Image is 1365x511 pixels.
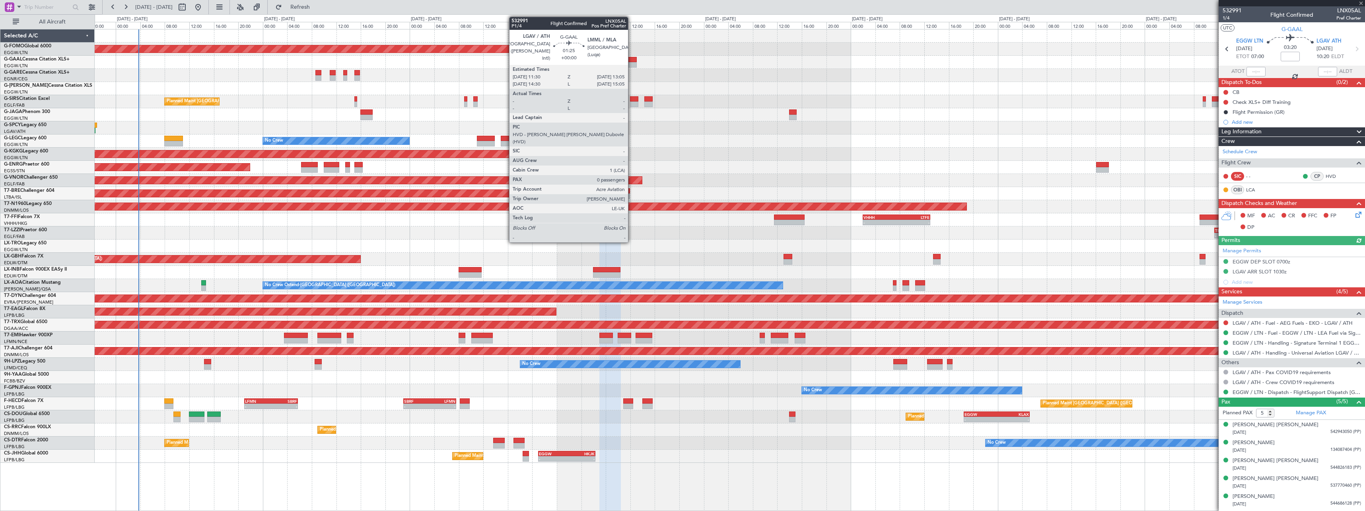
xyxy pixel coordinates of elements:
a: G-KGKGLegacy 600 [4,149,48,154]
a: LGAV / ATH - Pax COVID19 requirements [1233,369,1331,376]
div: LFMN [245,399,271,404]
div: 16:00 [1096,22,1120,29]
span: 10:20 [1316,53,1329,61]
a: CS-RRCFalcon 900LX [4,425,51,429]
span: CS-DTR [4,438,21,443]
a: FCBB/BZV [4,378,25,384]
span: T7-TRX [4,320,20,324]
span: [DATE] [1233,483,1246,489]
div: 12:00 [483,22,508,29]
a: LX-TROLegacy 650 [4,241,47,246]
div: 00:00 [851,22,875,29]
span: (0/2) [1336,78,1348,86]
span: T7-N1960 [4,201,26,206]
span: CS-RRC [4,425,21,429]
a: EVRA/[PERSON_NAME] [4,299,53,305]
div: 12:00 [1071,22,1096,29]
span: All Aircraft [21,19,84,25]
span: CR [1288,212,1295,220]
span: G-SPCY [4,123,21,127]
a: [PERSON_NAME]/QSA [4,286,51,292]
a: LFPB/LBG [4,391,25,397]
button: All Aircraft [9,16,86,28]
span: G-GAAL [4,57,22,62]
span: [DATE] [1236,45,1252,53]
a: LTBA/ISL [4,194,22,200]
span: ATOT [1231,68,1244,76]
span: AC [1268,212,1275,220]
div: LTFE [896,215,929,220]
a: T7-EAGLFalcon 8X [4,306,45,311]
span: T7-LZZI [4,228,20,232]
div: 08:00 [900,22,924,29]
div: 12:00 [924,22,949,29]
div: Add new [1232,119,1361,125]
a: EGLF/FAB [4,102,25,108]
a: T7-BREChallenger 604 [4,188,54,193]
a: EGGW/LTN [4,63,28,69]
a: G-[PERSON_NAME]Cessna Citation XLS [4,83,92,88]
span: G-GARE [4,70,22,75]
span: CS-JHH [4,451,21,456]
a: LGAV / ATH - Fuel - AEG Fuels - EKO - LGAV / ATH [1233,320,1353,326]
span: [DATE] [1316,45,1333,53]
a: LX-AOACitation Mustang [4,280,61,285]
span: Others [1221,358,1239,367]
div: - - [1246,173,1264,180]
a: F-HECDFalcon 7X [4,398,43,403]
a: T7-N1960Legacy 650 [4,201,52,206]
div: EGGW [964,412,997,417]
span: LGAV ATH [1316,37,1342,45]
a: G-FOMOGlobal 6000 [4,44,51,49]
div: No Crew [522,358,541,370]
div: No Crew [988,437,1006,449]
input: Trip Number [24,1,70,13]
span: CS-DOU [4,412,23,416]
span: 07:00 [1251,53,1264,61]
button: UTC [1221,24,1235,31]
span: G-GAAL [1281,25,1303,33]
div: 20:00 [679,22,704,29]
div: 16:00 [214,22,239,29]
div: Planned Maint Lagos ([PERSON_NAME]) [320,424,402,436]
span: ELDT [1331,53,1344,61]
div: 16:00 [361,22,385,29]
div: LFMN [430,399,455,404]
a: CS-DTRFalcon 2000 [4,438,48,443]
div: - [404,404,430,409]
div: 16:00 [508,22,533,29]
div: KLAX [997,412,1029,417]
span: G-LEGC [4,136,21,140]
label: Planned PAX [1223,409,1252,417]
a: LFMD/CEQ [4,365,27,371]
a: G-LEGCLegacy 600 [4,136,47,140]
span: LX-TRO [4,241,21,246]
div: SBRF [271,399,297,404]
a: Schedule Crew [1223,148,1257,156]
div: 04:00 [434,22,459,29]
button: Refresh [272,1,319,14]
div: 08:00 [312,22,336,29]
div: 20:00 [826,22,851,29]
a: EGGW/LTN [4,115,28,121]
span: 544686128 (PP) [1330,500,1361,507]
div: [DATE] - [DATE] [852,16,883,23]
div: 20:00 [532,22,557,29]
a: G-VNORChallenger 650 [4,175,58,180]
a: T7-TRXGlobal 6500 [4,320,47,324]
span: 532991 [1223,6,1242,15]
span: 542943050 (PP) [1330,429,1361,435]
div: 12:00 [336,22,361,29]
div: 12:00 [777,22,802,29]
div: - [567,456,595,461]
span: F-HECD [4,398,21,403]
a: 9H-LPZLegacy 500 [4,359,45,364]
div: - [430,404,455,409]
span: Dispatch Checks and Weather [1221,199,1297,208]
a: LFPB/LBG [4,444,25,450]
a: VHHH/HKG [4,220,27,226]
div: Planned Maint Sofia [167,437,207,449]
a: T7-EMIHawker 900XP [4,333,52,337]
a: T7-LZZIPraetor 600 [4,228,47,232]
a: 9H-YAAGlobal 5000 [4,372,49,377]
